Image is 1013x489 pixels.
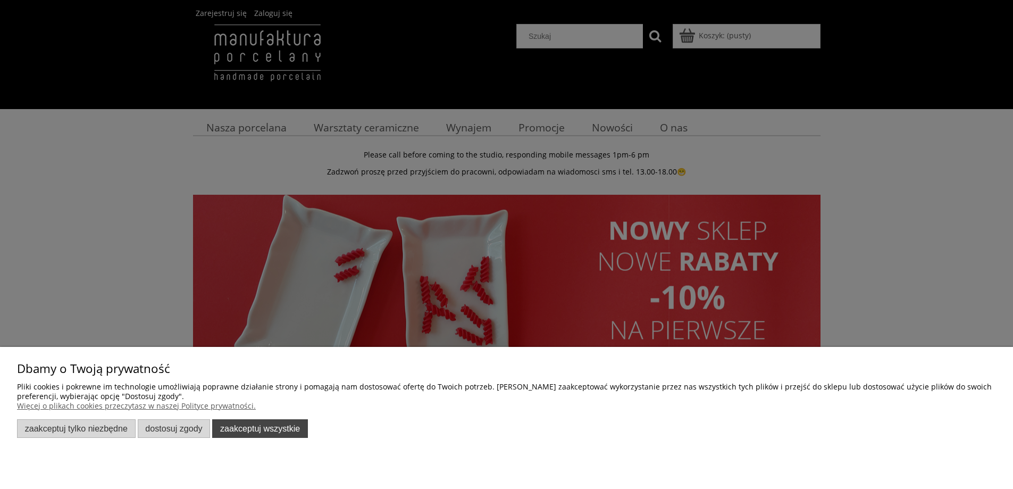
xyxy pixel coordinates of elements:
p: Dbamy o Twoją prywatność [17,364,996,374]
button: Zaakceptuj tylko niezbędne [17,419,136,438]
p: Pliki cookies i pokrewne im technologie umożliwiają poprawne działanie strony i pomagają nam dost... [17,382,996,401]
button: Zaakceptuj wszystkie [212,419,308,438]
button: Dostosuj zgody [138,419,211,438]
a: Więcej o plikach cookies przeczytasz w naszej Polityce prywatności. [17,401,256,411]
